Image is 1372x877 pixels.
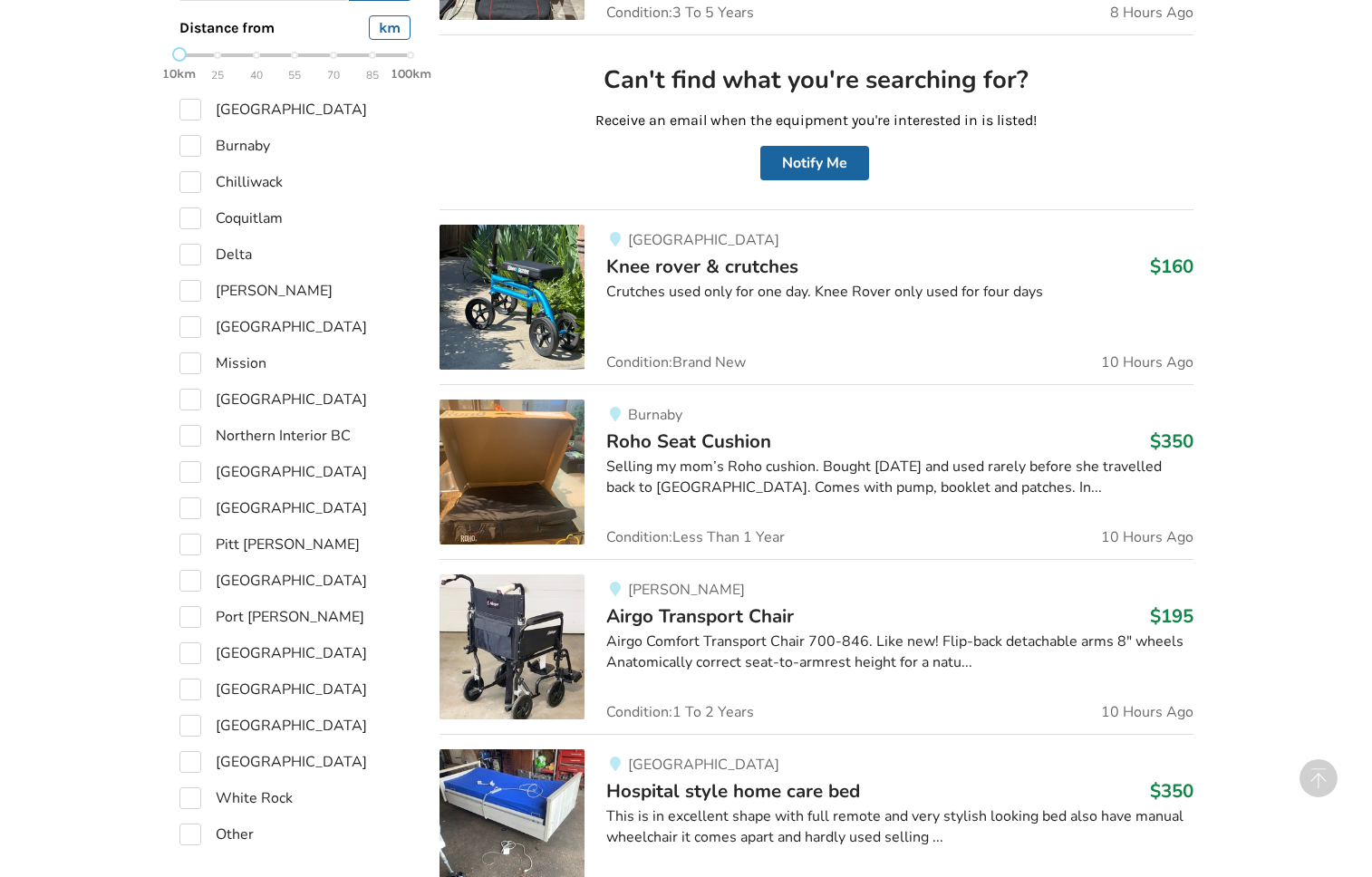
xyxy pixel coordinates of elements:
label: Delta [179,244,252,265]
label: Other [179,824,254,845]
strong: 100km [391,66,431,82]
h2: Can't find what you're searching for? [454,64,1178,96]
label: [PERSON_NAME] [179,280,333,302]
label: Coquitlam [179,207,283,229]
label: Northern Interior BC [179,425,351,447]
div: Selling my mom’s Roho cushion. Bought [DATE] and used rarely before she travelled back to [GEOGRA... [606,457,1193,498]
label: [GEOGRAPHIC_DATA] [179,461,367,483]
label: White Rock [179,787,293,809]
label: [GEOGRAPHIC_DATA] [179,99,367,120]
span: 25 [211,65,224,86]
h3: $160 [1150,255,1193,278]
div: Airgo Comfort Transport Chair 700-846. Like new! Flip-back detachable arms 8" wheels Anatomically... [606,631,1193,673]
span: 40 [250,65,263,86]
a: mobility-airgo transport chair[PERSON_NAME]Airgo Transport Chair$195Airgo Comfort Transport Chair... [440,559,1193,734]
span: Roho Seat Cushion [606,429,771,454]
label: Mission [179,352,266,374]
span: 10 Hours Ago [1101,705,1193,719]
span: [GEOGRAPHIC_DATA] [628,230,779,250]
label: [GEOGRAPHIC_DATA] [179,497,367,519]
img: mobility-roho seat cushion [440,400,585,545]
span: 8 Hours Ago [1110,5,1193,20]
label: [GEOGRAPHIC_DATA] [179,679,367,700]
span: [PERSON_NAME] [628,580,745,600]
button: Notify Me [760,146,869,180]
label: [GEOGRAPHIC_DATA] [179,570,367,592]
h3: $195 [1150,604,1193,628]
div: Crutches used only for one day. Knee Rover only used for four days [606,282,1193,303]
span: 85 [366,65,379,86]
span: 70 [327,65,340,86]
span: Distance from [179,19,275,36]
span: Condition: Brand New [606,355,746,370]
span: Airgo Transport Chair [606,603,794,629]
span: [GEOGRAPHIC_DATA] [628,755,779,775]
label: [GEOGRAPHIC_DATA] [179,715,367,737]
span: Condition: Less Than 1 Year [606,530,785,545]
strong: 10km [162,66,196,82]
span: Condition: 3 To 5 Years [606,5,754,20]
label: [GEOGRAPHIC_DATA] [179,389,367,410]
label: Pitt [PERSON_NAME] [179,534,360,555]
span: Condition: 1 To 2 Years [606,705,754,719]
label: Chilliwack [179,171,283,193]
label: Port [PERSON_NAME] [179,606,364,628]
span: 10 Hours Ago [1101,530,1193,545]
label: [GEOGRAPHIC_DATA] [179,642,367,664]
span: Burnaby [628,405,682,425]
span: 55 [288,65,301,86]
div: km [369,15,411,40]
p: Receive an email when the equipment you're interested in is listed! [454,111,1178,131]
img: mobility-airgo transport chair [440,574,585,719]
a: mobility-roho seat cushion BurnabyRoho Seat Cushion$350Selling my mom’s Roho cushion. Bought [DAT... [440,384,1193,559]
h3: $350 [1150,429,1193,453]
a: mobility-knee rover & crutches [GEOGRAPHIC_DATA]Knee rover & crutches$160Crutches used only for o... [440,209,1193,384]
span: 10 Hours Ago [1101,355,1193,370]
h3: $350 [1150,779,1193,803]
div: This is in excellent shape with full remote and very stylish looking bed also have manual wheelch... [606,806,1193,848]
label: [GEOGRAPHIC_DATA] [179,751,367,773]
span: Hospital style home care bed [606,778,860,804]
span: Knee rover & crutches [606,254,798,279]
label: [GEOGRAPHIC_DATA] [179,316,367,338]
label: Burnaby [179,135,270,157]
img: mobility-knee rover & crutches [440,225,585,370]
